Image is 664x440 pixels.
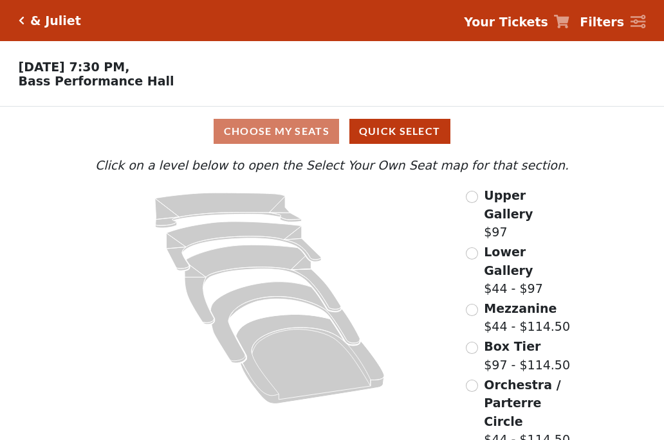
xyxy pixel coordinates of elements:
[484,378,560,428] span: Orchestra / Parterre Circle
[155,193,302,228] path: Upper Gallery - Seats Available: 287
[580,15,624,29] strong: Filters
[236,315,385,404] path: Orchestra / Parterre Circle - Seats Available: 17
[484,301,557,315] span: Mezzanine
[464,13,569,31] a: Your Tickets
[30,13,81,28] h5: & Juliet
[464,15,548,29] strong: Your Tickets
[484,188,533,221] span: Upper Gallery
[92,156,572,175] p: Click on a level below to open the Select Your Own Seat map for that section.
[484,245,533,277] span: Lower Gallery
[19,16,24,25] a: Click here to go back to filters
[349,119,450,144] button: Quick Select
[484,243,572,298] label: $44 - $97
[580,13,645,31] a: Filters
[484,186,572,242] label: $97
[167,222,322,270] path: Lower Gallery - Seats Available: 78
[484,299,570,336] label: $44 - $114.50
[484,337,570,374] label: $97 - $114.50
[484,339,540,353] span: Box Tier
